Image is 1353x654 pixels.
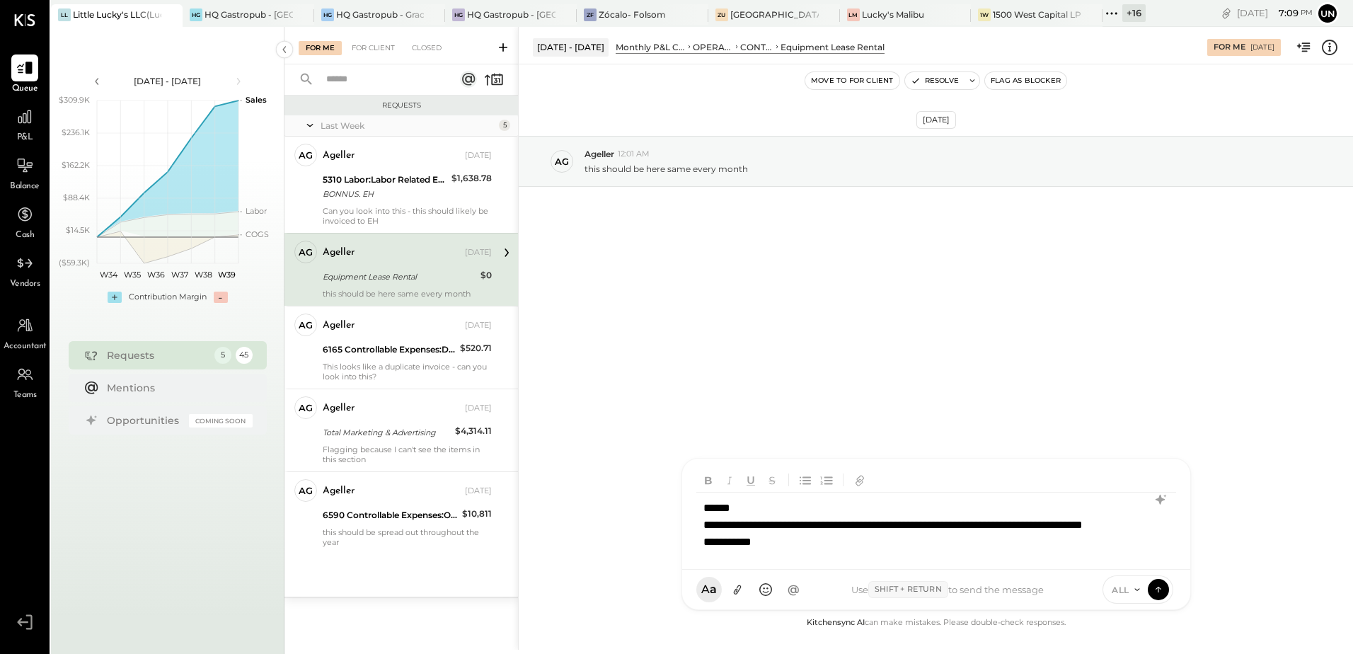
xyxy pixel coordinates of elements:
[584,8,597,21] div: ZF
[292,101,511,110] div: Requests
[66,225,90,235] text: $14.5K
[299,319,313,332] div: Ag
[63,193,90,202] text: $88.4K
[465,320,492,331] div: [DATE]
[108,75,228,87] div: [DATE] - [DATE]
[194,270,212,280] text: W38
[740,41,773,53] div: CONTROLLABLE EXPENSES
[699,470,718,490] button: Bold
[452,8,465,21] div: HG
[1122,4,1146,22] div: + 16
[805,72,899,89] button: Move to for client
[323,206,492,226] div: Can you look into this - this should likely be invoiced to EH
[62,127,90,137] text: $236.1K
[1,312,49,353] a: Accountant
[299,41,342,55] div: For Me
[1112,584,1129,596] span: ALL
[323,508,458,522] div: 6590 Controllable Expenses:Office/General Administrative Expenses:Liability Insurance
[742,470,760,490] button: Underline
[465,247,492,258] div: [DATE]
[17,132,33,144] span: P&L
[246,95,267,105] text: Sales
[796,470,814,490] button: Unordered List
[1,54,49,96] a: Queue
[616,41,686,53] div: Monthly P&L Comparison
[451,171,492,185] div: $1,638.78
[124,270,141,280] text: W35
[730,8,819,21] div: [GEOGRAPHIC_DATA]
[499,120,510,131] div: 5
[851,470,869,490] button: Add URL
[16,229,34,242] span: Cash
[73,8,161,21] div: Little Lucky's LLC(Lucky's Soho)
[323,343,456,357] div: 6165 Controllable Expenses:Direct Operating Expenses:Glasses
[1,152,49,193] a: Balance
[1,250,49,291] a: Vendors
[720,470,739,490] button: Italic
[189,414,253,428] div: Coming Soon
[190,8,202,21] div: HG
[323,173,447,187] div: 5310 Labor:Labor Related Expenses:Commission/Bonus/Incentives
[533,38,609,56] div: [DATE] - [DATE]
[1237,6,1313,20] div: [DATE]
[1250,42,1274,52] div: [DATE]
[868,581,948,598] span: Shift + Return
[585,148,614,160] span: Ageller
[781,41,885,53] div: Equipment Lease Rental
[862,8,924,21] div: Lucky's Malibu
[299,149,313,162] div: Ag
[236,347,253,364] div: 45
[246,229,269,239] text: COGS
[323,484,355,498] div: Ageller
[978,8,991,21] div: 1W
[405,41,449,55] div: Closed
[763,470,781,490] button: Strikethrough
[12,83,38,96] span: Queue
[345,41,402,55] div: For Client
[217,270,235,280] text: W39
[323,527,492,547] div: this should be spread out throughout the year
[108,292,122,303] div: +
[1219,6,1233,21] div: copy link
[4,340,47,353] span: Accountant
[817,470,836,490] button: Ordered List
[107,413,182,428] div: Opportunities
[1,103,49,144] a: P&L
[465,486,492,497] div: [DATE]
[715,8,728,21] div: ZU
[1,361,49,402] a: Teams
[985,72,1066,89] button: Flag as Blocker
[555,155,569,168] div: Ag
[618,149,650,160] span: 12:01 AM
[1316,2,1339,25] button: Un
[107,348,207,362] div: Requests
[336,8,425,21] div: HQ Gastropub - Graceland Speakeasy
[299,246,313,259] div: Ag
[62,160,90,170] text: $162.2K
[323,362,492,381] div: This looks like a duplicate invoice - can you look into this?
[1,201,49,242] a: Cash
[59,95,90,105] text: $309.9K
[455,424,492,438] div: $4,314.11
[788,583,800,597] span: @
[993,8,1081,21] div: 1500 West Capital LP
[10,180,40,193] span: Balance
[214,347,231,364] div: 5
[59,258,90,268] text: ($59.3K)
[807,581,1089,598] div: Use to send the message
[323,149,355,163] div: Ageller
[467,8,555,21] div: HQ Gastropub - [GEOGRAPHIC_DATA]
[323,270,476,284] div: Equipment Lease Rental
[299,484,313,498] div: Ag
[460,341,492,355] div: $520.71
[323,319,355,333] div: Ageller
[323,187,447,201] div: BONNUS. EH
[299,401,313,415] div: Ag
[171,270,188,280] text: W37
[323,425,451,440] div: Total Marketing & Advertising
[323,444,492,464] div: Flagging because I can't see the items in this section
[58,8,71,21] div: LL
[916,111,956,129] div: [DATE]
[323,289,492,299] div: this should be here same every month
[1214,42,1245,53] div: For Me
